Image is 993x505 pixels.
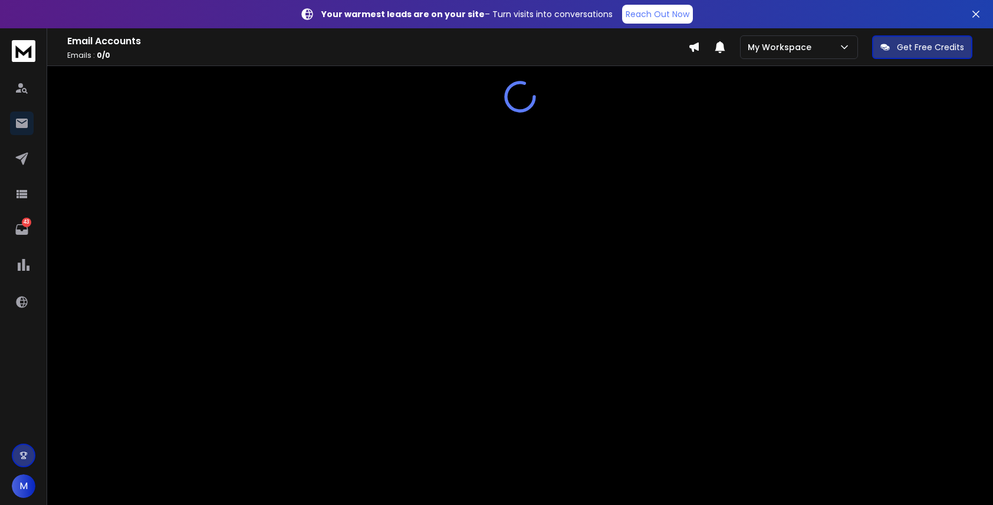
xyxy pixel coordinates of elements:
p: 43 [22,218,31,227]
strong: Your warmest leads are on your site [321,8,485,20]
a: Reach Out Now [622,5,693,24]
button: Get Free Credits [872,35,972,59]
p: Emails : [67,51,688,60]
p: My Workspace [748,41,816,53]
img: logo [12,40,35,62]
a: 43 [10,218,34,241]
button: M [12,474,35,498]
p: Get Free Credits [897,41,964,53]
h1: Email Accounts [67,34,688,48]
p: – Turn visits into conversations [321,8,613,20]
p: Reach Out Now [626,8,689,20]
span: 0 / 0 [97,50,110,60]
